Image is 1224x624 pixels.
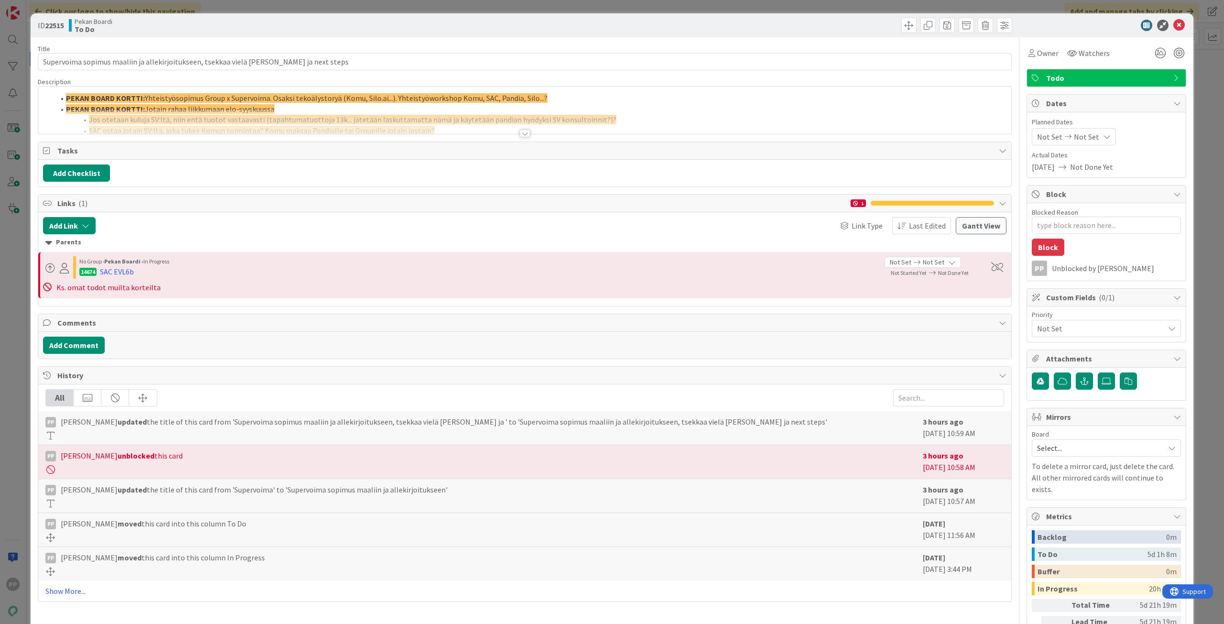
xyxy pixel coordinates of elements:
[1032,161,1055,173] span: [DATE]
[892,217,951,234] button: Last Edited
[1038,565,1166,578] div: Buffer
[1099,293,1115,302] span: ( 0/1 )
[852,220,883,231] span: Link Type
[100,266,134,277] div: SAC EVL6b
[1038,547,1147,561] div: To Do
[45,417,56,427] div: PP
[1032,431,1049,438] span: Board
[1074,131,1099,142] span: Not Set
[923,485,963,494] b: 3 hours ago
[1079,47,1110,59] span: Watchers
[1037,47,1059,59] span: Owner
[45,485,56,495] div: PP
[1037,441,1159,455] span: Select...
[45,451,56,461] div: PP
[851,199,866,207] div: 1
[56,283,161,292] span: Ks. omat todot muilta korteilta
[1032,150,1181,160] span: Actual Dates
[1128,599,1177,612] div: 5d 21h 19m
[1037,322,1159,335] span: Not Set
[104,258,143,265] b: Pekan Boardi ›
[1037,131,1062,142] span: Not Set
[1149,582,1177,595] div: 20h 11m
[118,519,142,528] b: moved
[956,217,1006,234] button: Gantt View
[1046,353,1169,364] span: Attachments
[61,416,827,427] span: [PERSON_NAME] the title of this card from 'Supervoima sopimus maaliin ja allekirjoitukseen, tsekk...
[145,104,274,114] span: Jotain rahaa liikkumaan elo-syyskuussa
[891,269,927,276] span: Not Started Yet
[20,1,44,13] span: Support
[1071,599,1124,612] div: Total Time
[38,20,64,31] span: ID
[1046,188,1169,200] span: Block
[909,220,946,231] span: Last Edited
[893,389,1004,406] input: Search...
[79,268,97,276] div: 14674
[923,451,963,460] b: 3 hours ago
[1147,547,1177,561] div: 5d 1h 8m
[75,25,112,33] b: To Do
[118,553,142,562] b: moved
[1046,292,1169,303] span: Custom Fields
[57,145,994,156] span: Tasks
[61,484,448,495] span: [PERSON_NAME] the title of this card from 'Supervoima' to 'Supervoima sopimus maaliin ja allekirj...
[923,417,963,427] b: 3 hours ago
[923,518,1004,542] div: [DATE] 11:56 AM
[1032,117,1181,127] span: Planned Dates
[1166,565,1177,578] div: 0m
[1032,311,1181,318] div: Priority
[1032,208,1078,217] label: Blocked Reason
[45,519,56,529] div: PP
[923,257,944,267] span: Not Set
[923,416,1004,440] div: [DATE] 10:59 AM
[1070,161,1113,173] span: Not Done Yet
[1046,511,1169,522] span: Metrics
[75,18,112,25] span: Pekan Boardi
[1032,460,1181,495] p: To delete a mirror card, just delete the card. All other mirrored cards will continue to exists.
[45,553,56,563] div: PP
[1052,264,1181,273] div: Unblocked by [PERSON_NAME]
[43,164,110,182] button: Add Checklist
[57,370,994,381] span: History
[145,93,547,103] span: Yhteistyösopimus Group x Supervoima. Osaksi tekoälystoryä (Komu, Silo.ai...). Yhteistyöworkshop K...
[38,44,50,53] label: Title
[143,258,169,265] span: In Progress
[61,450,183,461] span: [PERSON_NAME] this card
[923,553,945,562] b: [DATE]
[118,485,147,494] b: updated
[1038,582,1149,595] div: In Progress
[1046,72,1169,84] span: Todo
[1166,530,1177,544] div: 0m
[45,21,64,30] b: 22515
[66,104,145,114] strong: PEKAN BOARD KORTTI:
[923,519,945,528] b: [DATE]
[1032,261,1047,276] div: PP
[61,552,265,563] span: [PERSON_NAME] this card into this column In Progress
[45,585,1004,597] a: Show More...
[923,484,1004,508] div: [DATE] 10:57 AM
[1046,98,1169,109] span: Dates
[57,317,994,328] span: Comments
[45,237,1004,248] div: Parents
[78,198,87,208] span: ( 1 )
[43,217,96,234] button: Add Link
[43,337,105,354] button: Add Comment
[118,451,154,460] b: unblocked
[1038,530,1166,544] div: Backlog
[923,450,1004,474] div: [DATE] 10:58 AM
[1032,239,1064,256] button: Block
[1046,411,1169,423] span: Mirrors
[938,269,969,276] span: Not Done Yet
[61,518,246,529] span: [PERSON_NAME] this card into this column To Do
[118,417,147,427] b: updated
[890,257,911,267] span: Not Set
[38,77,71,86] span: Description
[66,93,145,103] strong: PEKAN BOARD KORTTI:
[79,258,104,265] span: No Group ›
[57,197,846,209] span: Links
[38,53,1012,70] input: type card name here...
[923,552,1004,576] div: [DATE] 3:44 PM
[46,390,74,406] div: All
